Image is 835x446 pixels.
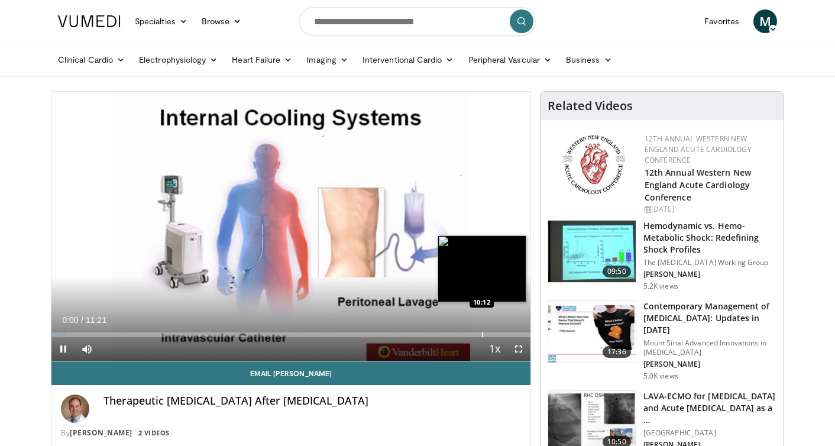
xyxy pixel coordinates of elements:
a: Imaging [299,48,355,72]
img: VuMedi Logo [58,15,121,27]
a: Browse [195,9,249,33]
span: 11:21 [86,315,106,325]
a: Clinical Cardio [51,48,132,72]
a: [PERSON_NAME] [70,428,132,438]
h3: Hemodynamic vs. Hemo-Metabolic Shock: Redefining Shock Profiles [643,220,776,256]
span: / [81,315,83,325]
video-js: Video Player [51,92,530,361]
p: Mount Sinai Advanced Innovations in [MEDICAL_DATA] [643,338,776,357]
p: [PERSON_NAME] [643,270,776,279]
h3: LAVA-ECMO for [MEDICAL_DATA] and Acute [MEDICAL_DATA] as a … [643,390,776,426]
a: Email [PERSON_NAME] [51,361,530,385]
p: [PERSON_NAME] [643,360,776,369]
div: By [61,428,521,438]
a: M [753,9,777,33]
span: 09:50 [603,266,631,277]
div: Progress Bar [51,332,530,337]
h4: Related Videos [548,99,633,113]
a: Favorites [697,9,746,33]
p: [GEOGRAPHIC_DATA] [643,428,776,438]
h3: Contemporary Management of [MEDICAL_DATA]: Updates in [DATE] [643,300,776,336]
img: 2496e462-765f-4e8f-879f-a0c8e95ea2b6.150x105_q85_crop-smart_upscale.jpg [548,221,636,282]
a: Specialties [128,9,195,33]
a: 2 Videos [134,428,173,438]
button: Pause [51,337,75,361]
a: Heart Failure [225,48,299,72]
img: image.jpeg [438,235,526,302]
a: 09:50 Hemodynamic vs. Hemo-Metabolic Shock: Redefining Shock Profiles The [MEDICAL_DATA] Working ... [548,220,776,291]
input: Search topics, interventions [299,7,536,35]
h4: Therapeutic [MEDICAL_DATA] After [MEDICAL_DATA] [103,395,521,408]
span: 0:00 [62,315,78,325]
button: Playback Rate [483,337,507,361]
p: 5.0K views [643,371,678,381]
a: 12th Annual Western New England Acute Cardiology Conference [645,134,752,165]
span: 17:36 [603,346,631,358]
img: 0954f259-7907-4053-a817-32a96463ecc8.png.150x105_q85_autocrop_double_scale_upscale_version-0.2.png [561,134,627,196]
a: 12th Annual Western New England Acute Cardiology Conference [645,167,751,203]
a: 17:36 Contemporary Management of [MEDICAL_DATA]: Updates in [DATE] Mount Sinai Advanced Innovatio... [548,300,776,381]
p: The [MEDICAL_DATA] Working Group [643,258,776,267]
button: Mute [75,337,99,361]
button: Fullscreen [507,337,530,361]
p: 5.2K views [643,282,678,291]
img: Avatar [61,395,89,423]
div: [DATE] [645,204,774,215]
a: Electrophysiology [132,48,225,72]
a: Peripheral Vascular [461,48,559,72]
a: Business [559,48,619,72]
img: df55f059-d842-45fe-860a-7f3e0b094e1d.150x105_q85_crop-smart_upscale.jpg [548,301,636,363]
a: Interventional Cardio [355,48,461,72]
